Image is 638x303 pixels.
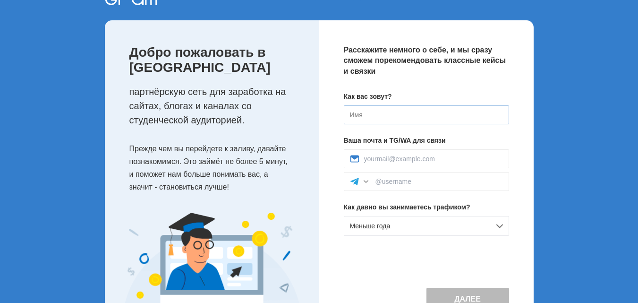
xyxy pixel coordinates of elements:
p: Добро пожаловать в [GEOGRAPHIC_DATA] [129,45,300,75]
input: yourmail@example.com [364,155,503,163]
p: партнёрскую сеть для заработка на сайтах, блогах и каналах со студенческой аудиторией. [129,85,300,127]
input: @username [375,178,503,185]
p: Расскажите немного о себе, и мы сразу сможем порекомендовать классные кейсы и связки [344,45,509,77]
p: Ваша почта и TG/WA для связи [344,136,509,146]
p: Как вас зовут? [344,92,509,102]
p: Прежде чем вы перейдете к заливу, давайте познакомимся. Это займёт не более 5 минут, и поможет на... [129,142,300,194]
span: Меньше года [350,222,391,230]
input: Имя [344,105,509,124]
p: Как давно вы занимаетесь трафиком? [344,202,509,212]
